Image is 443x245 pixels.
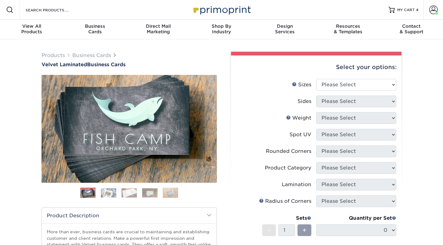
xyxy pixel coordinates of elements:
div: Product Category [265,164,311,172]
a: BusinessCards [63,20,127,39]
img: Business Cards 02 [101,188,116,198]
div: & Support [380,23,443,35]
div: Select your options: [236,55,397,79]
img: Business Cards 03 [122,188,137,198]
a: Shop ByIndustry [190,20,253,39]
div: Sides [297,98,311,105]
div: Weight [286,114,311,122]
a: Velvet LaminatedBusiness Cards [42,62,217,67]
span: Resources [317,23,380,29]
div: Sizes [292,81,311,88]
img: Business Cards 01 [80,186,96,201]
div: Spot UV [289,131,311,138]
span: Business [63,23,127,29]
span: Contact [380,23,443,29]
img: Primoprint [191,3,252,16]
img: Velvet Laminated 01 [42,41,217,217]
a: Direct MailMarketing [126,20,190,39]
div: Industry [190,23,253,35]
span: Design [253,23,317,29]
h2: Product Description [42,208,217,223]
div: Radius of Corners [259,198,311,205]
span: 4 [416,8,418,12]
a: Business Cards [72,52,111,58]
a: DesignServices [253,20,317,39]
a: Products [42,52,65,58]
span: Direct Mail [126,23,190,29]
div: & Templates [317,23,380,35]
span: MY CART [397,7,415,13]
a: Resources& Templates [317,20,380,39]
span: Velvet Laminated [42,62,87,67]
div: Services [253,23,317,35]
img: Business Cards 05 [163,187,178,198]
span: - [268,226,270,235]
input: SEARCH PRODUCTS..... [25,6,85,14]
div: Quantity per Set [316,214,396,222]
a: Contact& Support [380,20,443,39]
div: Cards [63,23,127,35]
div: Marketing [126,23,190,35]
span: + [302,226,306,235]
div: Lamination [282,181,311,188]
img: Business Cards 04 [142,188,158,198]
div: Sets [262,214,311,222]
h1: Business Cards [42,62,217,67]
span: Shop By [190,23,253,29]
div: Rounded Corners [266,148,311,155]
